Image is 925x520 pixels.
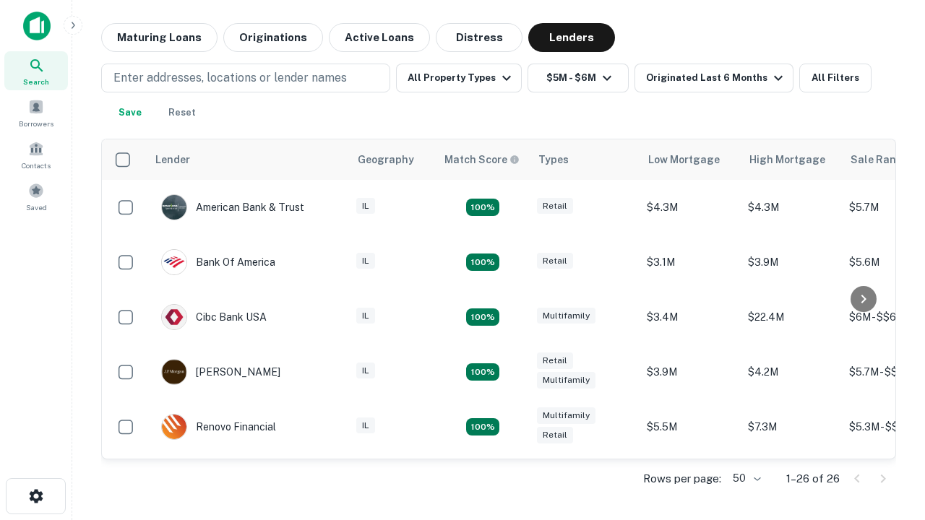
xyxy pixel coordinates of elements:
button: All Filters [799,64,872,92]
td: $3.1M [640,235,741,290]
div: IL [356,253,375,269]
div: IL [356,363,375,379]
div: Multifamily [537,372,595,389]
img: capitalize-icon.png [23,12,51,40]
p: 1–26 of 26 [786,470,840,487]
a: Borrowers [4,93,68,132]
td: $2.2M [640,454,741,509]
div: Low Mortgage [648,151,720,168]
span: Borrowers [19,118,53,129]
img: picture [162,360,186,384]
th: Capitalize uses an advanced AI algorithm to match your search with the best lender. The match sco... [436,139,530,180]
td: $22.4M [741,290,842,344]
th: Types [530,139,640,180]
td: $3.9M [741,235,842,290]
span: Saved [26,201,47,213]
th: Low Mortgage [640,139,741,180]
span: Contacts [22,160,51,171]
div: Types [538,151,569,168]
a: Saved [4,177,68,216]
h6: Match Score [444,152,517,168]
div: IL [356,308,375,324]
td: $3.9M [640,344,741,399]
button: Reset [159,98,205,127]
div: Retail [537,198,573,214]
th: Geography [349,139,436,180]
div: Renovo Financial [161,414,276,440]
a: Contacts [4,135,68,174]
div: Matching Properties: 4, hasApolloMatch: undefined [466,253,499,271]
div: Geography [358,151,414,168]
button: $5M - $6M [528,64,629,92]
td: $5.5M [640,399,741,454]
td: $4.2M [741,344,842,399]
div: American Bank & Trust [161,194,304,220]
div: Matching Properties: 4, hasApolloMatch: undefined [466,308,499,326]
p: Rows per page: [643,470,721,487]
td: $7.3M [741,399,842,454]
div: Bank Of America [161,249,275,275]
div: Matching Properties: 4, hasApolloMatch: undefined [466,363,499,381]
div: Retail [537,352,573,369]
div: IL [356,198,375,214]
div: 50 [727,468,763,489]
div: Lender [155,151,190,168]
button: Originations [223,23,323,52]
button: Originated Last 6 Months [634,64,793,92]
div: Retail [537,427,573,443]
th: High Mortgage [741,139,842,180]
span: Search [23,76,49,87]
th: Lender [147,139,349,180]
p: Enter addresses, locations or lender names [113,69,347,87]
td: $3.4M [640,290,741,344]
div: Multifamily [537,308,595,324]
td: $4.3M [741,180,842,235]
button: All Property Types [396,64,522,92]
div: Multifamily [537,407,595,424]
div: IL [356,417,375,434]
a: Search [4,51,68,90]
img: picture [162,305,186,329]
button: Save your search to get updates of matches that match your search criteria. [107,98,153,127]
img: picture [162,195,186,220]
div: Retail [537,253,573,269]
td: $4.3M [640,180,741,235]
div: Originated Last 6 Months [646,69,787,87]
button: Distress [436,23,522,52]
img: picture [162,415,186,439]
td: $3.1M [741,454,842,509]
div: Capitalize uses an advanced AI algorithm to match your search with the best lender. The match sco... [444,152,520,168]
button: Enter addresses, locations or lender names [101,64,390,92]
div: Matching Properties: 7, hasApolloMatch: undefined [466,199,499,216]
div: High Mortgage [749,151,825,168]
button: Active Loans [329,23,430,52]
img: picture [162,250,186,274]
div: Cibc Bank USA [161,304,267,330]
button: Maturing Loans [101,23,218,52]
iframe: Chat Widget [853,358,925,428]
button: Lenders [528,23,615,52]
div: [PERSON_NAME] [161,359,280,385]
div: Matching Properties: 4, hasApolloMatch: undefined [466,418,499,435]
